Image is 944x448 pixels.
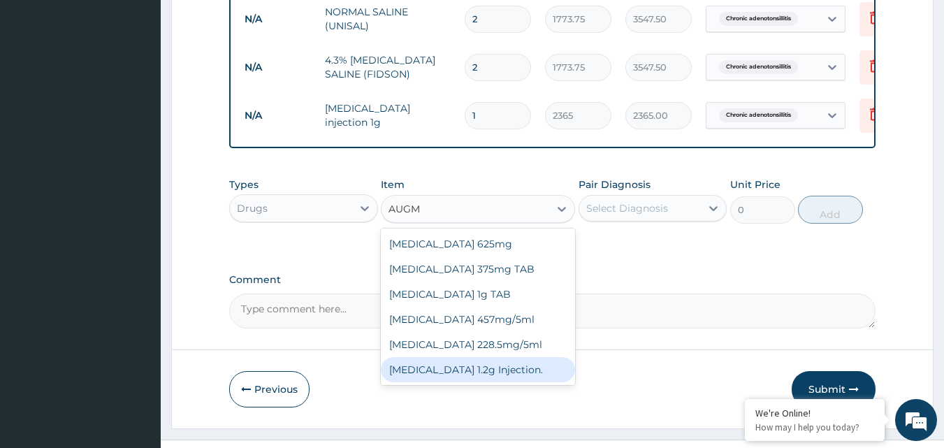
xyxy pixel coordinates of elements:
[229,7,263,41] div: Minimize live chat window
[798,196,863,224] button: Add
[381,256,575,282] div: [MEDICAL_DATA] 375mg TAB
[586,201,668,215] div: Select Diagnosis
[719,60,798,74] span: Chronic adenotonsillitis
[730,178,780,192] label: Unit Price
[229,274,876,286] label: Comment
[792,371,876,407] button: Submit
[238,6,318,32] td: N/A
[229,179,259,191] label: Types
[381,357,575,382] div: [MEDICAL_DATA] 1.2g Injection.
[238,103,318,129] td: N/A
[381,231,575,256] div: [MEDICAL_DATA] 625mg
[381,178,405,192] label: Item
[579,178,651,192] label: Pair Diagnosis
[238,55,318,80] td: N/A
[719,12,798,26] span: Chronic adenotonsillitis
[381,332,575,357] div: [MEDICAL_DATA] 228.5mg/5ml
[7,299,266,348] textarea: Type your message and hit 'Enter'
[81,135,193,276] span: We're online!
[719,108,798,122] span: Chronic adenotonsillitis
[381,282,575,307] div: [MEDICAL_DATA] 1g TAB
[73,78,235,96] div: Chat with us now
[318,46,458,88] td: 4.3% [MEDICAL_DATA] SALINE (FIDSON)
[755,421,874,433] p: How may I help you today?
[26,70,57,105] img: d_794563401_company_1708531726252_794563401
[755,407,874,419] div: We're Online!
[229,371,310,407] button: Previous
[318,94,458,136] td: [MEDICAL_DATA] injection 1g
[381,307,575,332] div: [MEDICAL_DATA] 457mg/5ml
[237,201,268,215] div: Drugs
